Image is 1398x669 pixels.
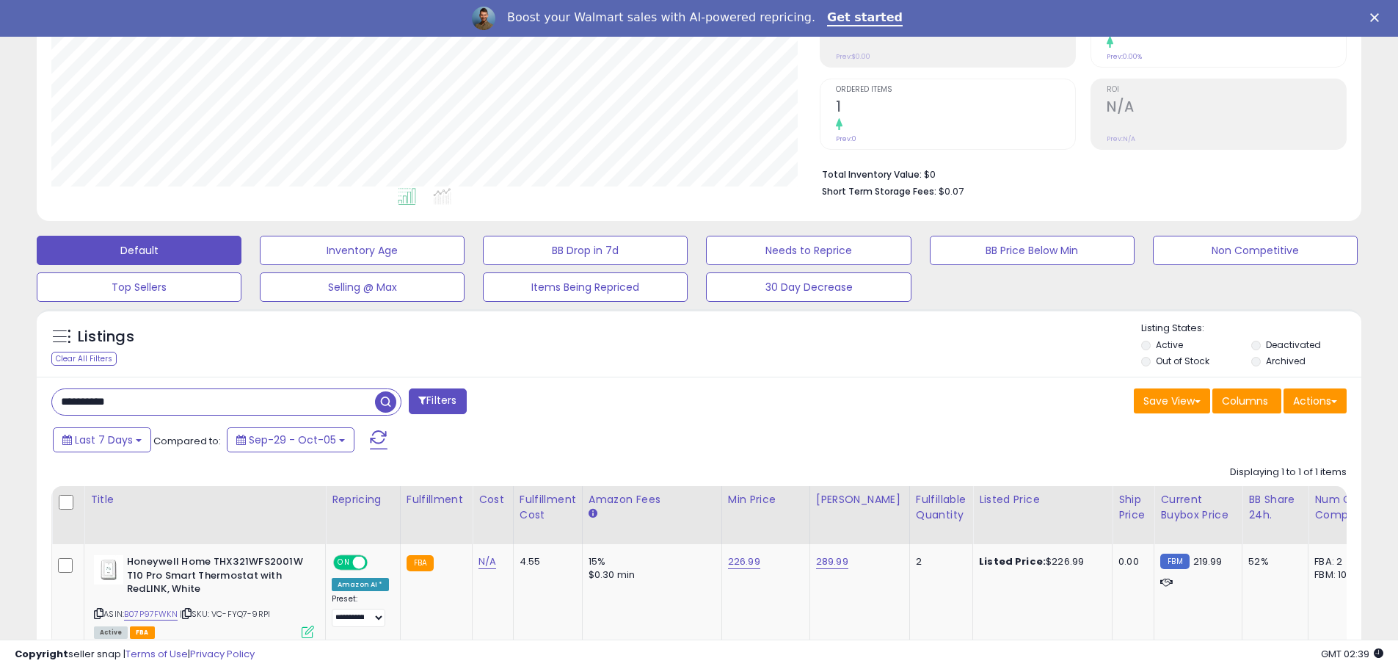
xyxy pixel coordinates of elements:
[78,327,134,347] h5: Listings
[332,492,394,507] div: Repricing
[520,555,571,568] div: 4.55
[409,388,466,414] button: Filters
[1141,322,1361,336] p: Listing States:
[125,647,188,661] a: Terms of Use
[94,555,314,637] div: ASIN:
[836,86,1075,94] span: Ordered Items
[472,7,495,30] img: Profile image for Adrian
[1160,554,1189,569] small: FBM
[822,164,1336,182] li: $0
[836,52,870,61] small: Prev: $0.00
[37,272,241,302] button: Top Sellers
[153,434,221,448] span: Compared to:
[1314,555,1363,568] div: FBA: 2
[15,648,255,662] div: seller snap | |
[916,555,961,568] div: 2
[365,557,389,569] span: OFF
[1314,492,1368,523] div: Num of Comp.
[94,555,123,585] img: 21t2bfqVcXL._SL40_.jpg
[1160,492,1236,523] div: Current Buybox Price
[51,352,117,366] div: Clear All Filters
[53,427,151,452] button: Last 7 Days
[1156,339,1183,351] label: Active
[407,555,434,571] small: FBA
[822,185,936,198] b: Short Term Storage Fees:
[939,184,964,198] span: $0.07
[260,236,465,265] button: Inventory Age
[836,134,856,143] small: Prev: 0
[260,272,465,302] button: Selling @ Max
[822,168,922,181] b: Total Inventory Value:
[589,492,716,507] div: Amazon Fees
[1107,98,1346,118] h2: N/A
[1156,355,1209,367] label: Out of Stock
[1230,466,1347,480] div: Displaying 1 to 1 of 1 items
[335,557,353,569] span: ON
[1193,554,1223,568] span: 219.99
[979,492,1106,507] div: Listed Price
[1314,568,1363,582] div: FBM: 10
[1118,555,1143,568] div: 0.00
[827,10,903,26] a: Get started
[249,433,336,447] span: Sep-29 - Oct-05
[1107,52,1142,61] small: Prev: 0.00%
[478,492,507,507] div: Cost
[478,554,496,569] a: N/A
[90,492,319,507] div: Title
[706,236,911,265] button: Needs to Reprice
[180,608,270,620] span: | SKU: VC-FYQ7-9RPI
[728,554,760,569] a: 226.99
[520,492,576,523] div: Fulfillment Cost
[979,555,1101,568] div: $226.99
[483,272,688,302] button: Items Being Repriced
[816,492,903,507] div: [PERSON_NAME]
[1266,355,1306,367] label: Archived
[1107,134,1135,143] small: Prev: N/A
[979,554,1046,568] b: Listed Price:
[1370,13,1385,22] div: Close
[124,608,178,621] a: B07P97FWKN
[706,272,911,302] button: 30 Day Decrease
[127,555,305,600] b: Honeywell Home THX321WFS2001W T10 Pro Smart Thermostat with RedLINK, White
[407,492,466,507] div: Fulfillment
[589,507,597,521] small: Amazon Fees.
[916,492,966,523] div: Fulfillable Quantity
[1118,492,1148,523] div: Ship Price
[15,647,68,661] strong: Copyright
[836,98,1075,118] h2: 1
[589,568,710,582] div: $0.30 min
[37,236,241,265] button: Default
[190,647,255,661] a: Privacy Policy
[227,427,354,452] button: Sep-29 - Oct-05
[332,578,389,591] div: Amazon AI *
[728,492,804,507] div: Min Price
[1107,86,1346,94] span: ROI
[1284,388,1347,413] button: Actions
[1153,236,1358,265] button: Non Competitive
[1222,394,1268,408] span: Columns
[75,433,133,447] span: Last 7 Days
[130,626,155,639] span: FBA
[1266,339,1321,351] label: Deactivated
[589,555,710,568] div: 15%
[483,236,688,265] button: BB Drop in 7d
[1248,555,1297,568] div: 52%
[930,236,1135,265] button: BB Price Below Min
[816,554,848,569] a: 289.99
[94,626,128,639] span: All listings currently available for purchase on Amazon
[1134,388,1210,413] button: Save View
[507,10,815,25] div: Boost your Walmart sales with AI-powered repricing.
[1212,388,1281,413] button: Columns
[1248,492,1302,523] div: BB Share 24h.
[1321,647,1383,661] span: 2025-10-13 02:39 GMT
[332,594,389,627] div: Preset:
